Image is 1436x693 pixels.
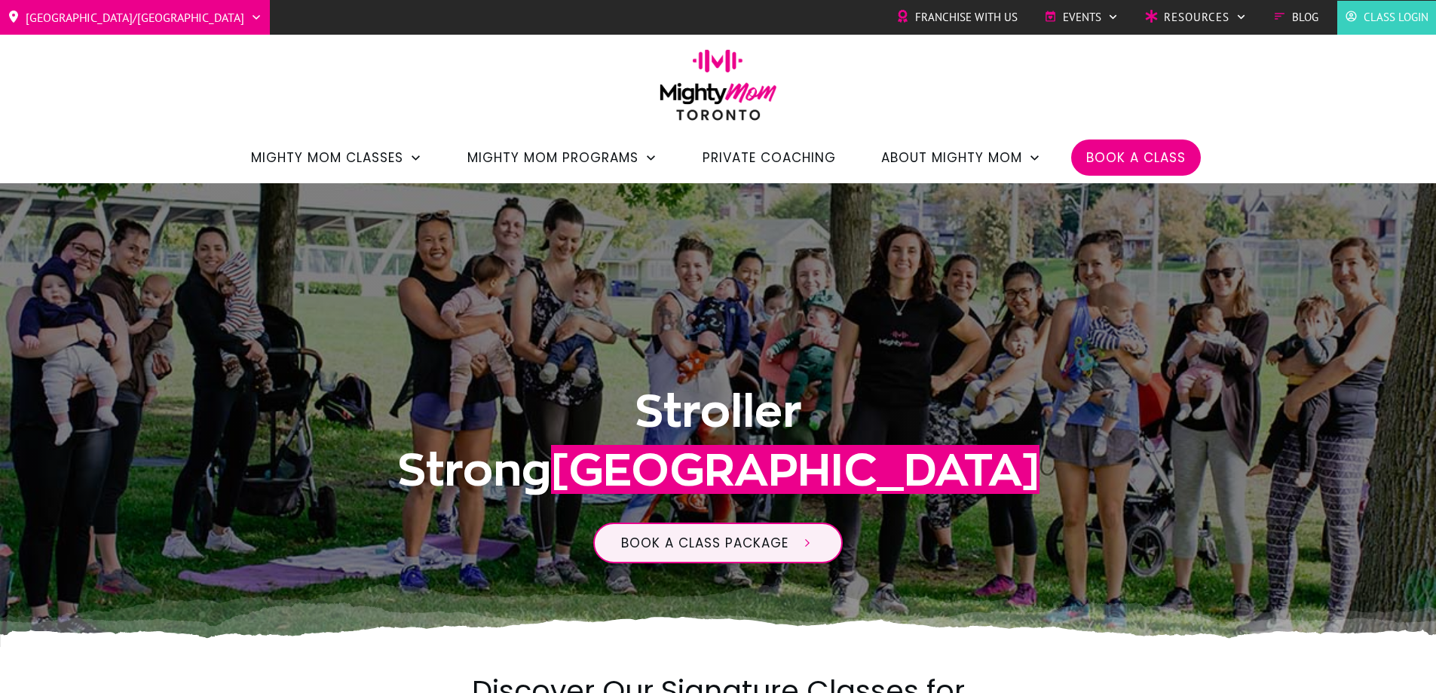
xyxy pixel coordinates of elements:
h1: Stroller Strong [312,382,1125,499]
a: Book a class package [593,523,843,563]
a: Franchise with Us [896,6,1018,29]
a: Mighty Mom Programs [467,145,657,170]
img: mightymom-logo-toronto [652,49,785,131]
span: Resources [1164,6,1229,29]
span: Mighty Mom Programs [467,145,638,170]
span: Franchise with Us [915,6,1018,29]
span: Book a class package [621,534,788,552]
a: Class Login [1345,6,1428,29]
a: Mighty Mom Classes [251,145,422,170]
span: Mighty Mom Classes [251,145,403,170]
span: [GEOGRAPHIC_DATA]/[GEOGRAPHIC_DATA] [26,5,244,29]
a: Events [1044,6,1119,29]
span: Blog [1292,6,1318,29]
a: Private Coaching [703,145,836,170]
span: About Mighty Mom [881,145,1022,170]
a: [GEOGRAPHIC_DATA]/[GEOGRAPHIC_DATA] [8,5,262,29]
a: Book a Class [1086,145,1186,170]
span: Events [1063,6,1101,29]
span: Class Login [1364,6,1428,29]
a: About Mighty Mom [881,145,1041,170]
a: Resources [1145,6,1247,29]
a: Blog [1273,6,1318,29]
span: [GEOGRAPHIC_DATA] [551,445,1039,494]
